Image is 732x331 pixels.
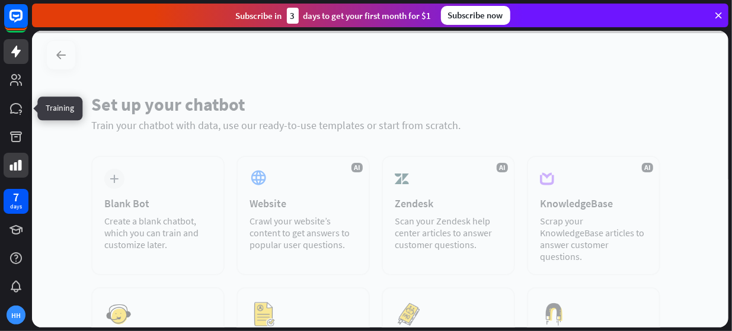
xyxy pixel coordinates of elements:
[9,5,45,40] button: Open LiveChat chat widget
[236,8,431,24] div: Subscribe in days to get your first month for $1
[10,203,22,211] div: days
[441,6,510,25] div: Subscribe now
[287,8,299,24] div: 3
[7,306,25,324] div: HH
[4,189,28,214] a: 7 days
[13,192,19,203] div: 7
